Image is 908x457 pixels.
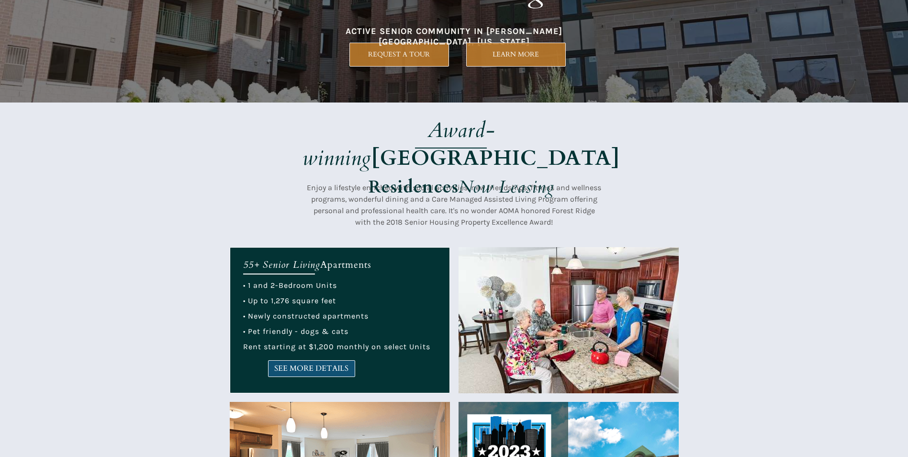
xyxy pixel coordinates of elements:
[467,50,565,58] span: LEARN MORE
[243,342,430,351] span: Rent starting at $1,200 monthly on select Units
[303,116,495,172] em: Award-winning
[369,175,459,199] strong: Residences
[349,43,449,67] a: REQUEST A TOUR
[466,43,566,67] a: LEARN MORE
[268,360,355,377] a: SEE MORE DETAILS
[459,175,554,199] em: Now Leasing
[243,258,320,271] em: 55+ Senior Living
[269,364,355,373] span: SEE MORE DETAILS
[350,50,448,58] span: REQUEST A TOUR
[243,296,336,305] span: • Up to 1,276 square feet
[243,311,369,320] span: • Newly constructed apartments
[320,258,371,271] span: Apartments
[371,144,620,172] strong: [GEOGRAPHIC_DATA]
[243,281,337,290] span: • 1 and 2-Bedroom Units
[243,327,348,336] span: • Pet friendly - dogs & cats
[346,26,562,47] span: ACTIVE SENIOR COMMUNITY IN [PERSON_NAME][GEOGRAPHIC_DATA], [US_STATE]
